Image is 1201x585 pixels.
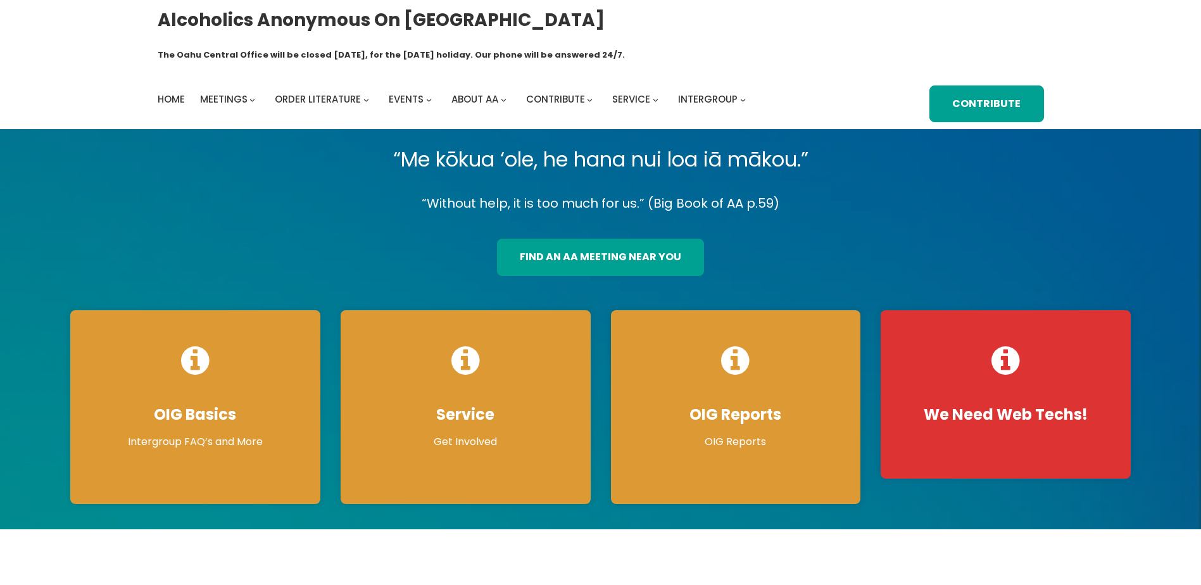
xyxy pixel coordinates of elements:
[653,97,658,103] button: Service submenu
[451,92,498,106] span: About AA
[353,405,578,424] h4: Service
[612,92,650,106] span: Service
[678,91,738,108] a: Intergroup
[389,92,424,106] span: Events
[60,142,1141,177] p: “Me kōkua ‘ole, he hana nui loa iā mākou.”
[353,434,578,450] p: Get Involved
[275,92,361,106] span: Order Literature
[158,92,185,106] span: Home
[83,405,308,424] h4: OIG Basics
[740,97,746,103] button: Intergroup submenu
[526,91,585,108] a: Contribute
[426,97,432,103] button: Events submenu
[200,92,248,106] span: Meetings
[249,97,255,103] button: Meetings submenu
[497,239,704,275] a: find an aa meeting near you
[158,91,185,108] a: Home
[678,92,738,106] span: Intergroup
[83,434,308,450] p: Intergroup FAQ’s and More
[893,405,1118,424] h4: We Need Web Techs!
[389,91,424,108] a: Events
[624,434,848,450] p: OIG Reports
[526,92,585,106] span: Contribute
[929,85,1043,122] a: Contribute
[612,91,650,108] a: Service
[158,4,605,35] a: Alcoholics Anonymous on [GEOGRAPHIC_DATA]
[587,97,593,103] button: Contribute submenu
[451,91,498,108] a: About AA
[200,91,248,108] a: Meetings
[501,97,506,103] button: About AA submenu
[363,97,369,103] button: Order Literature submenu
[624,405,848,424] h4: OIG Reports
[60,192,1141,215] p: “Without help, it is too much for us.” (Big Book of AA p.59)
[158,49,625,61] h1: The Oahu Central Office will be closed [DATE], for the [DATE] holiday. Our phone will be answered...
[158,91,750,108] nav: Intergroup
